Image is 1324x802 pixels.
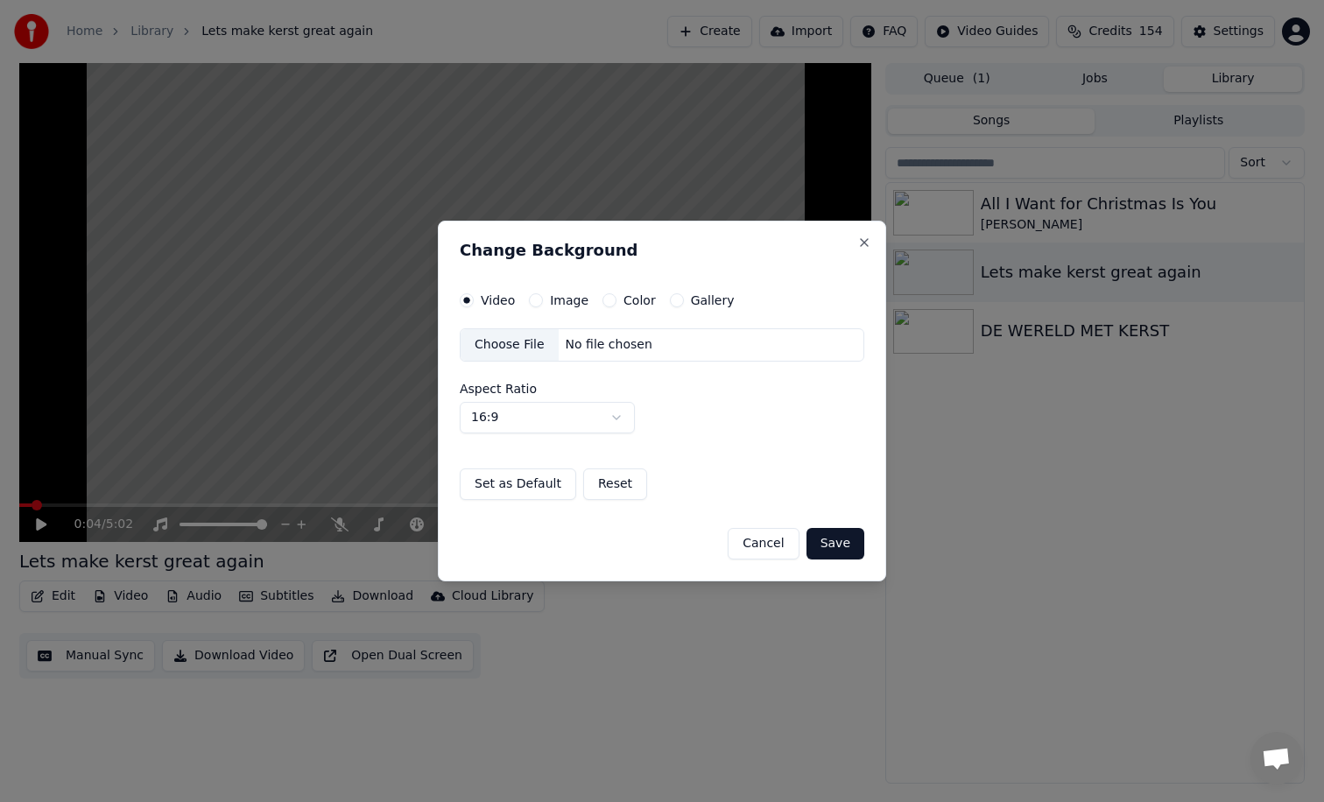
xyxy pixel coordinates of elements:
button: Reset [583,468,647,500]
h2: Change Background [460,243,864,258]
div: No file chosen [559,336,659,354]
button: Cancel [728,528,799,559]
button: Save [806,528,864,559]
label: Image [550,294,588,306]
label: Aspect Ratio [460,383,864,395]
div: Choose File [461,329,559,361]
button: Set as Default [460,468,576,500]
label: Color [623,294,656,306]
label: Video [481,294,515,306]
label: Gallery [691,294,735,306]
